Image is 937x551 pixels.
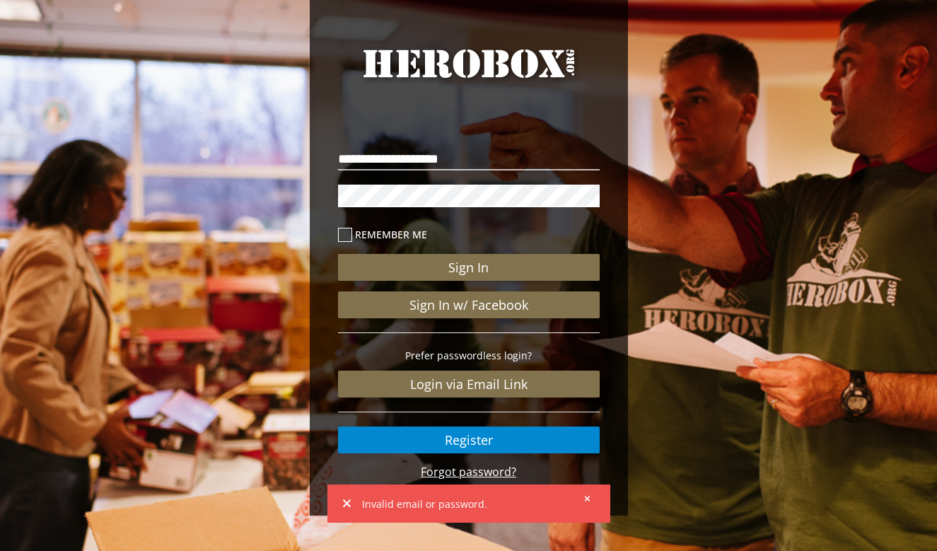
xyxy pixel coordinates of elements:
[338,347,600,364] p: Prefer passwordless login?
[338,427,600,453] a: Register
[421,464,516,480] a: Forgot password?
[338,291,600,318] a: Sign In w/ Facebook
[338,226,600,243] label: Remember me
[362,496,574,512] span: Invalid email or password.
[338,254,600,281] button: Sign In
[338,371,600,398] a: Login via Email Link
[338,44,600,109] a: HeroBox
